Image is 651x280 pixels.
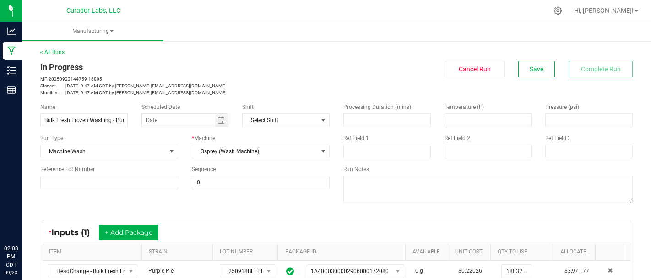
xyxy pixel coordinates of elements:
[343,104,411,110] span: Processing Duration (mins)
[4,269,18,276] p: 09/23
[445,104,484,110] span: Temperature (F)
[7,66,16,75] inline-svg: Inventory
[311,268,389,275] span: 1A40C0300002906000172080
[49,248,138,256] a: ITEMSortable
[220,248,274,256] a: LOT NUMBERSortable
[40,82,330,89] p: [DATE] 9:47 AM CDT by [PERSON_NAME][EMAIL_ADDRESS][DOMAIN_NAME]
[412,248,444,256] a: AVAILABLESortable
[518,61,555,77] button: Save
[545,135,571,141] span: Ref Field 3
[66,7,120,15] span: Curador Labs, LLC
[343,135,369,141] span: Ref Field 1
[285,248,402,256] a: PACKAGE IDSortable
[307,264,404,278] span: NO DATA FOUND
[192,166,216,172] span: Sequence
[40,61,330,73] div: In Progress
[243,114,318,127] span: Select Shift
[530,65,543,73] span: Save
[149,248,209,256] a: STRAINSortable
[242,113,330,127] span: NO DATA FOUND
[192,145,318,158] span: Osprey (Wash Machine)
[40,104,55,110] span: Name
[40,49,65,55] a: < All Runs
[286,266,294,277] span: In Sync
[545,104,579,110] span: Pressure (psi)
[148,268,174,274] span: Purple Pie
[415,268,418,274] span: 0
[22,22,163,41] a: Manufacturing
[99,225,158,240] button: + Add Package
[459,65,491,73] span: Cancel Run
[343,166,369,172] span: Run Notes
[51,227,99,237] span: Inputs (1)
[445,61,505,77] button: Cancel Run
[141,104,180,110] span: Scheduled Date
[40,134,63,142] span: Run Type
[22,27,163,35] span: Manufacturing
[215,114,228,127] span: Toggle calendar
[48,265,125,278] span: HeadChange - Bulk Fresh Frozen - XO - Purple Pie
[242,104,254,110] span: Shift
[40,166,95,172] span: Reference Lot Number
[445,135,470,141] span: Ref Field 2
[48,264,137,278] span: NO DATA FOUND
[455,248,487,256] a: Unit CostSortable
[41,145,166,158] span: Machine Wash
[552,6,564,15] div: Manage settings
[220,265,263,278] span: 250918BFFPRPLP
[420,268,423,274] span: g
[560,248,592,256] a: Allocated CostSortable
[7,46,16,55] inline-svg: Manufacturing
[458,268,482,274] span: $0.22026
[40,82,65,89] span: Started:
[142,114,215,127] input: Date
[569,61,633,77] button: Complete Run
[602,248,620,256] a: Sortable
[40,75,330,82] p: MP-20250923144759-16805
[194,135,215,141] span: Machine
[40,89,330,96] p: [DATE] 9:47 AM CDT by [PERSON_NAME][EMAIL_ADDRESS][DOMAIN_NAME]
[40,89,65,96] span: Modified:
[9,207,37,234] iframe: Resource center
[581,65,621,73] span: Complete Run
[4,244,18,269] p: 02:08 PM CDT
[7,86,16,95] inline-svg: Reports
[574,7,634,14] span: Hi, [PERSON_NAME]!
[564,268,589,274] span: $3,971.77
[7,27,16,36] inline-svg: Analytics
[498,248,549,256] a: QTY TO USESortable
